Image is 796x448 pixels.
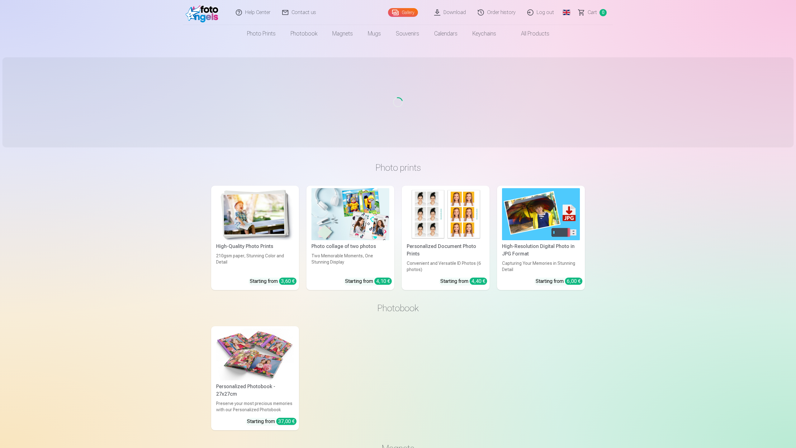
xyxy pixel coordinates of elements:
a: Personalized Document Photo PrintsPersonalized Document Photo PrintsConvenient and Versatile ID P... [402,186,490,290]
a: Calendars [427,25,465,42]
div: Two Memorable Moments, One Stunning Display [309,253,392,273]
div: Personalized Photobook - 27x27cm [214,383,296,398]
h3: Photo prints [216,162,580,173]
a: High-Resolution Digital Photo in JPG FormatHigh-Resolution Digital Photo in JPG FormatCapturing Y... [497,186,585,290]
div: Starting from [345,278,392,285]
div: 4,40 € [470,278,487,285]
img: Photo collage of two photos [311,188,389,240]
div: Photo collage of two photos [309,243,392,250]
div: 3,60 € [279,278,296,285]
a: Photobook [283,25,325,42]
div: 4,10 € [374,278,392,285]
a: Keychains [465,25,504,42]
div: Starting from [536,278,582,285]
div: High-Resolution Digital Photo in JPG Format [500,243,582,258]
span: Сart [588,9,597,16]
div: High-Quality Photo Prints [214,243,296,250]
h3: Photobook [216,303,580,314]
a: Gallery [388,8,418,17]
div: Capturing Your Memories in Stunning Detail [500,260,582,273]
img: /fa1 [186,2,221,22]
img: Personalized Photobook - 27x27cm [216,329,294,381]
div: 37,00 € [276,418,296,425]
a: High-Quality Photo PrintsHigh-Quality Photo Prints210gsm paper, Stunning Color and DetailStarting... [211,186,299,290]
div: Starting from [250,278,296,285]
div: Starting from [247,418,296,425]
div: Personalized Document Photo Prints [404,243,487,258]
a: Personalized Photobook - 27x27cmPersonalized Photobook - 27x27cmPreserve your most precious memor... [211,326,299,431]
div: Convenient and Versatile ID Photos (6 photos) [404,260,487,273]
a: Magnets [325,25,360,42]
img: High-Quality Photo Prints [216,188,294,240]
span: 0 [599,9,607,16]
img: Personalized Document Photo Prints [407,188,485,240]
img: High-Resolution Digital Photo in JPG Format [502,188,580,240]
div: Starting from [440,278,487,285]
a: Souvenirs [388,25,427,42]
a: Photo collage of two photosPhoto collage of two photosTwo Memorable Moments, One Stunning Display... [306,186,394,290]
div: 210gsm paper, Stunning Color and Detail [214,253,296,273]
a: Photo prints [239,25,283,42]
div: Preserve your most precious memories with our Personalized Photobook [214,400,296,413]
a: Mugs [360,25,388,42]
a: All products [504,25,557,42]
div: 6,00 € [565,278,582,285]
